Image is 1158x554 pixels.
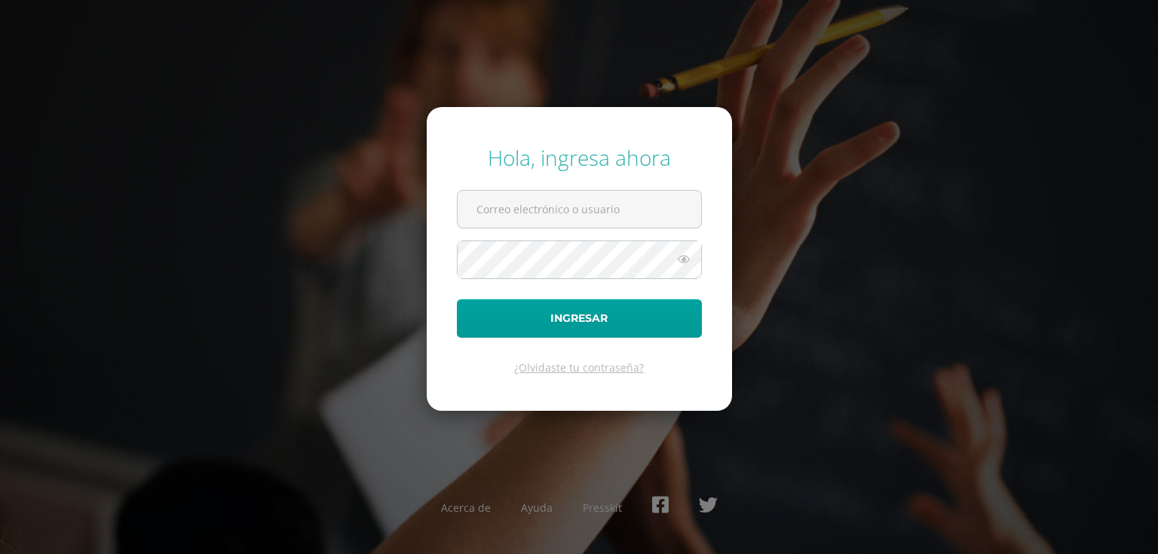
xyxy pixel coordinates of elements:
button: Ingresar [457,299,702,338]
a: Ayuda [521,500,553,515]
div: Hola, ingresa ahora [457,143,702,172]
a: Acerca de [441,500,491,515]
a: ¿Olvidaste tu contraseña? [514,360,644,375]
a: Presskit [583,500,622,515]
input: Correo electrónico o usuario [458,191,701,228]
